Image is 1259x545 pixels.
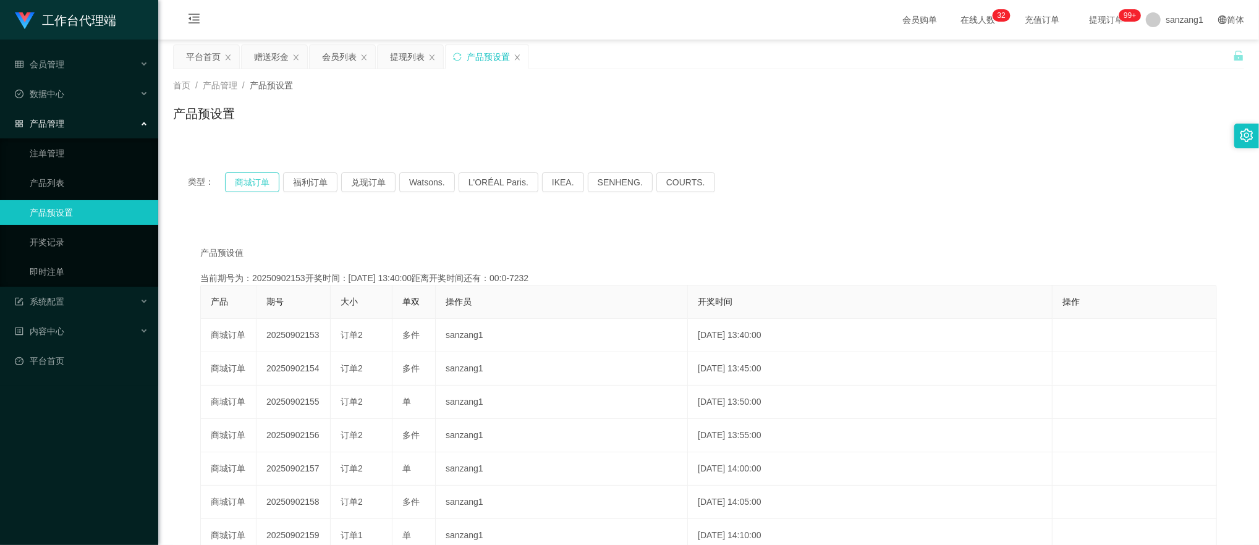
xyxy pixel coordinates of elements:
[211,297,228,306] span: 产品
[436,386,688,419] td: sanzang1
[195,80,198,90] span: /
[173,80,190,90] span: 首页
[1019,15,1066,24] span: 充值订单
[399,172,455,192] button: Watsons.
[542,172,584,192] button: IKEA.
[656,172,715,192] button: COURTS.
[1083,15,1130,24] span: 提现订单
[402,363,420,373] span: 多件
[200,247,244,260] span: 产品预设值
[688,386,1053,419] td: [DATE] 13:50:00
[15,89,64,99] span: 数据中心
[256,419,331,452] td: 20250902156
[15,59,64,69] span: 会员管理
[201,352,256,386] td: 商城订单
[200,272,1217,285] div: 当前期号为：20250902153开奖时间：[DATE] 13:40:00距离开奖时间还有：00:0-7232
[256,319,331,352] td: 20250902153
[588,172,653,192] button: SENHENG.
[390,45,425,69] div: 提现列表
[341,297,358,306] span: 大小
[15,12,35,30] img: logo.9652507e.png
[266,297,284,306] span: 期号
[283,172,337,192] button: 福利订单
[341,430,363,440] span: 订单2
[173,1,215,40] i: 图标: menu-fold
[224,54,232,61] i: 图标: close
[322,45,357,69] div: 会员列表
[1119,9,1141,22] sup: 1051
[256,452,331,486] td: 20250902157
[341,330,363,340] span: 订单2
[186,45,221,69] div: 平台首页
[242,80,245,90] span: /
[993,9,1011,22] sup: 32
[188,172,225,192] span: 类型：
[428,54,436,61] i: 图标: close
[15,15,116,25] a: 工作台代理端
[15,119,23,128] i: 图标: appstore-o
[446,297,472,306] span: 操作员
[15,119,64,129] span: 产品管理
[453,53,462,61] i: 图标: sync
[250,80,293,90] span: 产品预设置
[688,452,1053,486] td: [DATE] 14:00:00
[402,430,420,440] span: 多件
[1233,50,1244,61] i: 图标: unlock
[341,530,363,540] span: 订单1
[173,104,235,123] h1: 产品预设置
[436,452,688,486] td: sanzang1
[402,397,411,407] span: 单
[15,297,64,306] span: 系统配置
[436,486,688,519] td: sanzang1
[459,172,538,192] button: L'ORÉAL Paris.
[201,319,256,352] td: 商城订单
[30,141,148,166] a: 注单管理
[203,80,237,90] span: 产品管理
[402,330,420,340] span: 多件
[30,260,148,284] a: 即时注单
[360,54,368,61] i: 图标: close
[1062,297,1080,306] span: 操作
[15,349,148,373] a: 图标: dashboard平台首页
[201,386,256,419] td: 商城订单
[341,497,363,507] span: 订单2
[42,1,116,40] h1: 工作台代理端
[15,297,23,306] i: 图标: form
[256,486,331,519] td: 20250902158
[998,9,1002,22] p: 3
[436,352,688,386] td: sanzang1
[15,326,64,336] span: 内容中心
[688,486,1053,519] td: [DATE] 14:05:00
[402,530,411,540] span: 单
[292,54,300,61] i: 图标: close
[402,463,411,473] span: 单
[256,386,331,419] td: 20250902155
[201,486,256,519] td: 商城订单
[15,327,23,336] i: 图标: profile
[256,352,331,386] td: 20250902154
[688,352,1053,386] td: [DATE] 13:45:00
[1240,129,1253,142] i: 图标: setting
[698,297,732,306] span: 开奖时间
[341,397,363,407] span: 订单2
[30,230,148,255] a: 开奖记录
[514,54,521,61] i: 图标: close
[15,60,23,69] i: 图标: table
[688,419,1053,452] td: [DATE] 13:55:00
[436,419,688,452] td: sanzang1
[15,90,23,98] i: 图标: check-circle-o
[1218,15,1227,24] i: 图标: global
[467,45,510,69] div: 产品预设置
[341,463,363,473] span: 订单2
[436,319,688,352] td: sanzang1
[30,200,148,225] a: 产品预设置
[254,45,289,69] div: 赠送彩金
[341,172,396,192] button: 兑现订单
[30,171,148,195] a: 产品列表
[1001,9,1006,22] p: 2
[201,419,256,452] td: 商城订单
[225,172,279,192] button: 商城订单
[341,363,363,373] span: 订单2
[402,497,420,507] span: 多件
[201,452,256,486] td: 商城订单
